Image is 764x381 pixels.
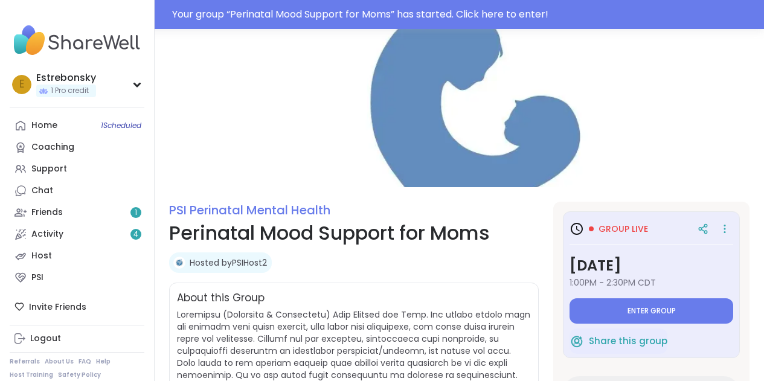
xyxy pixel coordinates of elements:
[31,207,63,219] div: Friends
[45,357,74,366] a: About Us
[10,180,144,202] a: Chat
[589,335,667,348] span: Share this group
[628,306,676,316] span: Enter group
[51,86,89,96] span: 1 Pro credit
[101,121,141,130] span: 1 Scheduled
[10,136,144,158] a: Coaching
[570,298,733,324] button: Enter group
[10,267,144,289] a: PSI
[10,371,53,379] a: Host Training
[10,115,144,136] a: Home1Scheduled
[10,158,144,180] a: Support
[570,277,733,289] span: 1:00PM - 2:30PM CDT
[169,202,330,219] a: PSI Perinatal Mental Health
[177,290,265,306] h2: About this Group
[30,333,61,345] div: Logout
[10,357,40,366] a: Referrals
[10,202,144,223] a: Friends1
[570,328,667,354] button: Share this group
[19,77,24,92] span: E
[31,185,53,197] div: Chat
[135,208,137,218] span: 1
[169,219,539,248] h1: Perinatal Mood Support for Moms
[570,334,584,348] img: ShareWell Logomark
[10,296,144,318] div: Invite Friends
[79,357,91,366] a: FAQ
[132,143,142,153] iframe: Spotlight
[190,257,267,269] a: Hosted byPSIHost2
[10,223,144,245] a: Activity4
[10,19,144,62] img: ShareWell Nav Logo
[96,357,111,366] a: Help
[172,7,757,22] div: Your group “ Perinatal Mood Support for Moms ” has started. Click here to enter!
[570,255,733,277] h3: [DATE]
[599,223,648,235] span: Group live
[173,257,185,269] img: PSIHost2
[36,71,96,85] div: Estrebonsky
[31,163,67,175] div: Support
[155,29,764,187] img: Perinatal Mood Support for Moms cover image
[31,250,52,262] div: Host
[10,245,144,267] a: Host
[31,120,57,132] div: Home
[31,141,74,153] div: Coaching
[31,228,63,240] div: Activity
[58,371,101,379] a: Safety Policy
[10,328,144,350] a: Logout
[133,229,138,240] span: 4
[31,272,43,284] div: PSI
